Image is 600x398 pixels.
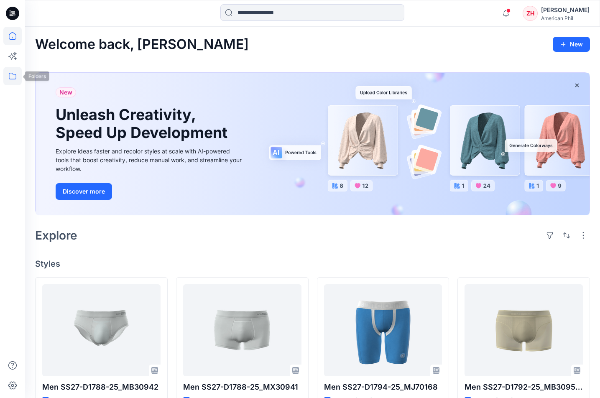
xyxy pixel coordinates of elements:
[56,183,112,200] button: Discover more
[324,284,442,376] a: Men SS27-D1794-25_MJ70168
[35,259,590,269] h4: Styles
[553,37,590,52] button: New
[42,381,161,393] p: Men SS27-D1788-25_MB30942
[541,5,590,15] div: [PERSON_NAME]
[42,284,161,376] a: Men SS27-D1788-25_MB30942
[35,37,249,52] h2: Welcome back, [PERSON_NAME]
[465,284,583,376] a: Men SS27-D1792-25_MB30953A
[56,183,244,200] a: Discover more
[59,87,72,97] span: New
[35,229,77,242] h2: Explore
[541,15,590,21] div: American Phil
[465,381,583,393] p: Men SS27-D1792-25_MB30953A
[183,381,301,393] p: Men SS27-D1788-25_MX30941
[183,284,301,376] a: Men SS27-D1788-25_MX30941
[56,147,244,173] div: Explore ideas faster and recolor styles at scale with AI-powered tools that boost creativity, red...
[56,106,231,142] h1: Unleash Creativity, Speed Up Development
[523,6,538,21] div: ZH
[324,381,442,393] p: Men SS27-D1794-25_MJ70168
